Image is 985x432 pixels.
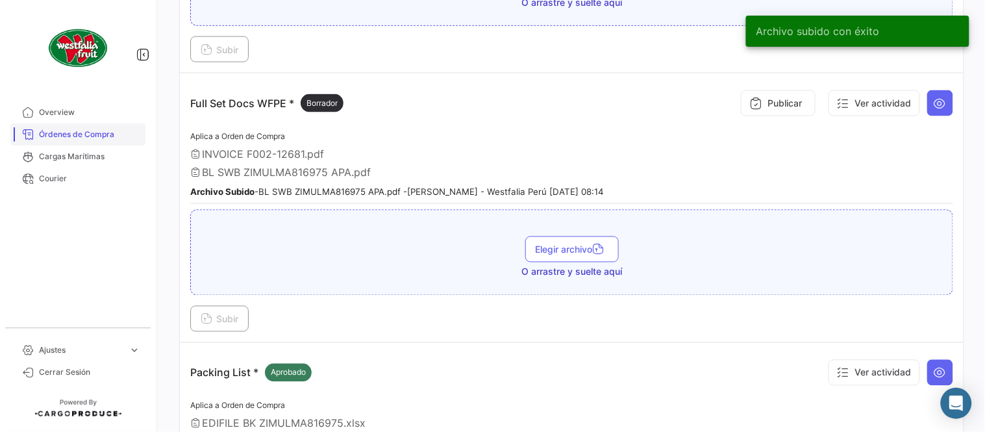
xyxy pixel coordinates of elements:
[271,367,306,379] span: Aprobado
[202,417,366,430] span: EDIFILE BK ZIMULMA816975.xlsx
[525,236,619,262] button: Elegir archivo
[756,25,880,38] span: Archivo subido con éxito
[941,388,972,419] div: Abrir Intercom Messenger
[306,97,338,109] span: Borrador
[190,186,604,197] small: - BL SWB ZIMULMA816975 APA.pdf - [PERSON_NAME] - Westfalia Perú [DATE] 08:14
[129,344,140,356] span: expand_more
[201,44,238,55] span: Subir
[39,107,140,118] span: Overview
[202,166,371,179] span: BL SWB ZIMULMA816975 APA.pdf
[39,151,140,162] span: Cargas Marítimas
[190,401,285,411] span: Aplica a Orden de Compra
[10,123,145,146] a: Órdenes de Compra
[39,366,140,378] span: Cerrar Sesión
[190,364,312,382] p: Packing List *
[536,244,608,255] span: Elegir archivo
[39,129,140,140] span: Órdenes de Compra
[190,131,285,141] span: Aplica a Orden de Compra
[521,266,622,279] span: O arrastre y suelte aquí
[10,101,145,123] a: Overview
[190,186,255,197] b: Archivo Subido
[10,168,145,190] a: Courier
[45,16,110,81] img: client-50.png
[39,344,123,356] span: Ajustes
[190,94,343,112] p: Full Set Docs WFPE *
[829,90,920,116] button: Ver actividad
[190,36,249,62] button: Subir
[10,146,145,168] a: Cargas Marítimas
[39,173,140,184] span: Courier
[741,90,816,116] button: Publicar
[190,306,249,332] button: Subir
[829,360,920,386] button: Ver actividad
[202,147,324,160] span: INVOICE F002-12681.pdf
[201,314,238,325] span: Subir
